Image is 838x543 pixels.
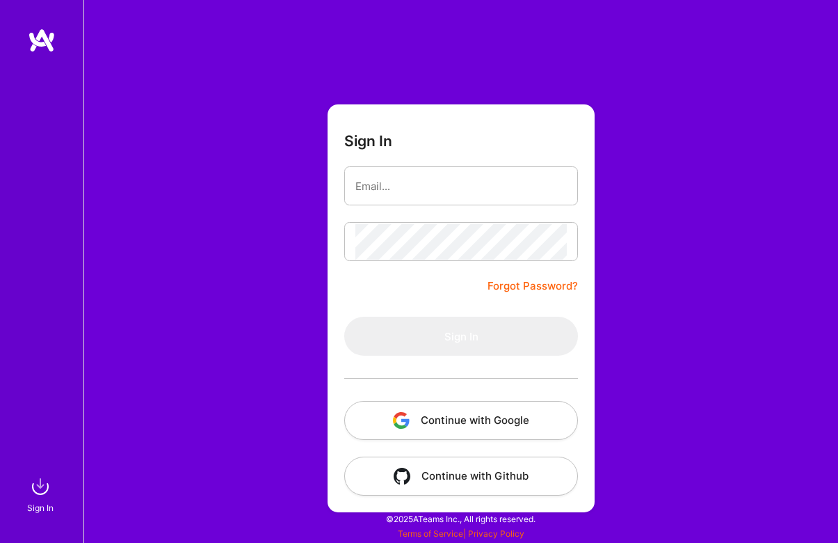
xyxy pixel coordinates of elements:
a: sign inSign In [29,473,54,515]
div: Sign In [27,501,54,515]
button: Continue with Github [344,457,578,496]
img: sign in [26,473,54,501]
img: icon [394,468,410,485]
input: Email... [355,168,567,204]
button: Sign In [344,317,578,356]
a: Forgot Password? [488,278,578,294]
a: Terms of Service [398,528,463,539]
button: Continue with Google [344,401,578,440]
span: | [398,528,524,539]
h3: Sign In [344,132,392,150]
div: © 2025 ATeams Inc., All rights reserved. [83,501,838,536]
img: icon [393,412,410,429]
a: Privacy Policy [468,528,524,539]
img: logo [28,28,56,53]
